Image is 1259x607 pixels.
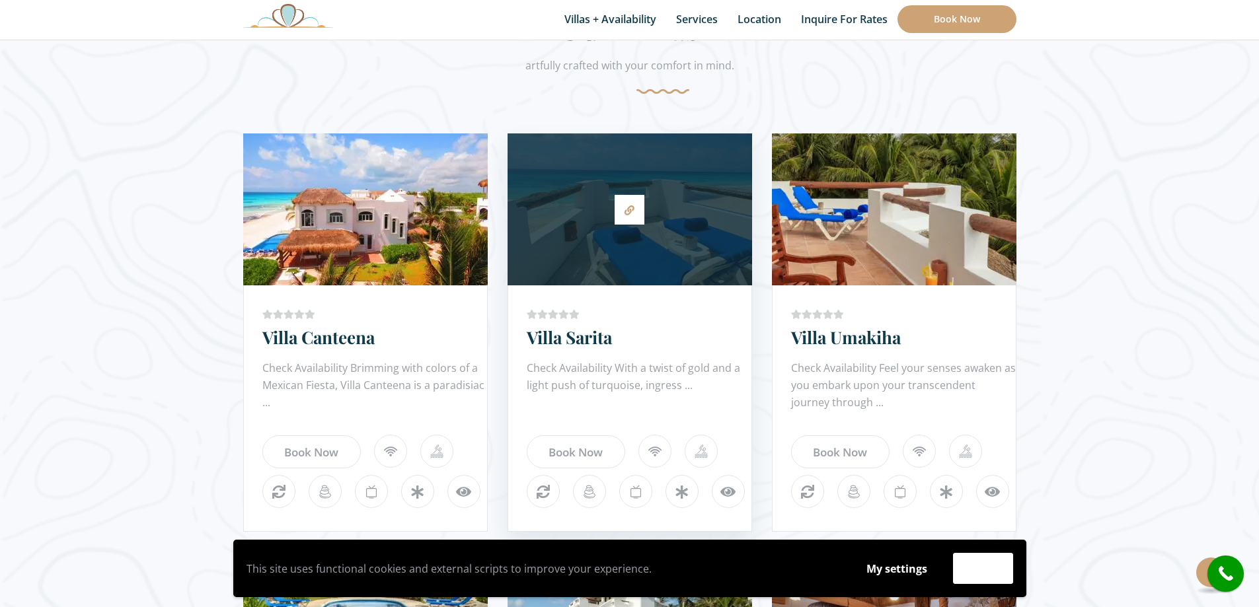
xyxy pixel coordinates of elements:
[243,3,333,28] img: Awesome Logo
[897,5,1016,33] a: Book Now
[1211,559,1240,589] i: call
[953,553,1013,584] button: Accept
[791,435,890,468] a: Book Now
[854,553,940,584] button: My settings
[791,359,1016,412] div: Check Availability Feel your senses awaken as you embark upon your transcendent journey through ...
[247,559,841,579] p: This site uses functional cookies and external scripts to improve your experience.
[527,435,625,468] a: Book Now
[243,55,1016,94] div: artfully crafted with your comfort in mind.
[1207,555,1244,592] a: call
[791,326,901,349] a: Villa Umakiha
[262,359,487,412] div: Check Availability Brimming with colors of a Mexican Fiesta, Villa Canteena is a paradisiac ...
[527,326,612,349] a: Villa Sarita
[262,326,375,349] a: Villa Canteena
[527,359,751,412] div: Check Availability With a twist of gold and a light push of turquoise, ingress ...
[262,435,361,468] a: Book Now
